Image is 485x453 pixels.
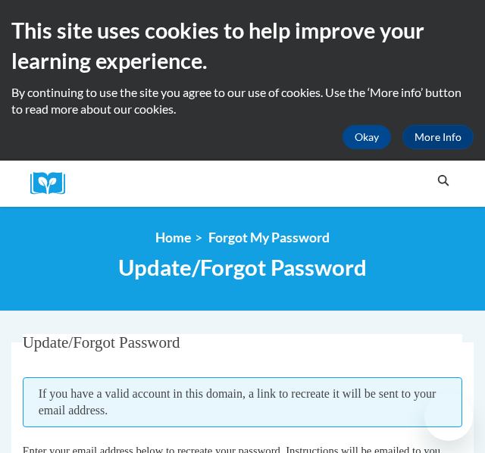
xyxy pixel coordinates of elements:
a: Home [155,230,191,245]
span: Forgot My Password [208,230,330,245]
button: Search [432,172,455,190]
p: By continuing to use the site you agree to our use of cookies. Use the ‘More info’ button to read... [11,84,474,117]
a: More Info [402,125,474,149]
button: Okay [343,125,391,149]
img: Logo brand [30,172,76,195]
span: Update/Forgot Password [118,254,367,280]
iframe: Button to launch messaging window [424,392,473,441]
h2: This site uses cookies to help improve your learning experience. [11,15,474,77]
span: Update/Forgot Password [23,333,180,351]
a: Cox Campus [30,172,76,195]
span: If you have a valid account in this domain, a link to recreate it will be sent to your email addr... [23,377,463,427]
